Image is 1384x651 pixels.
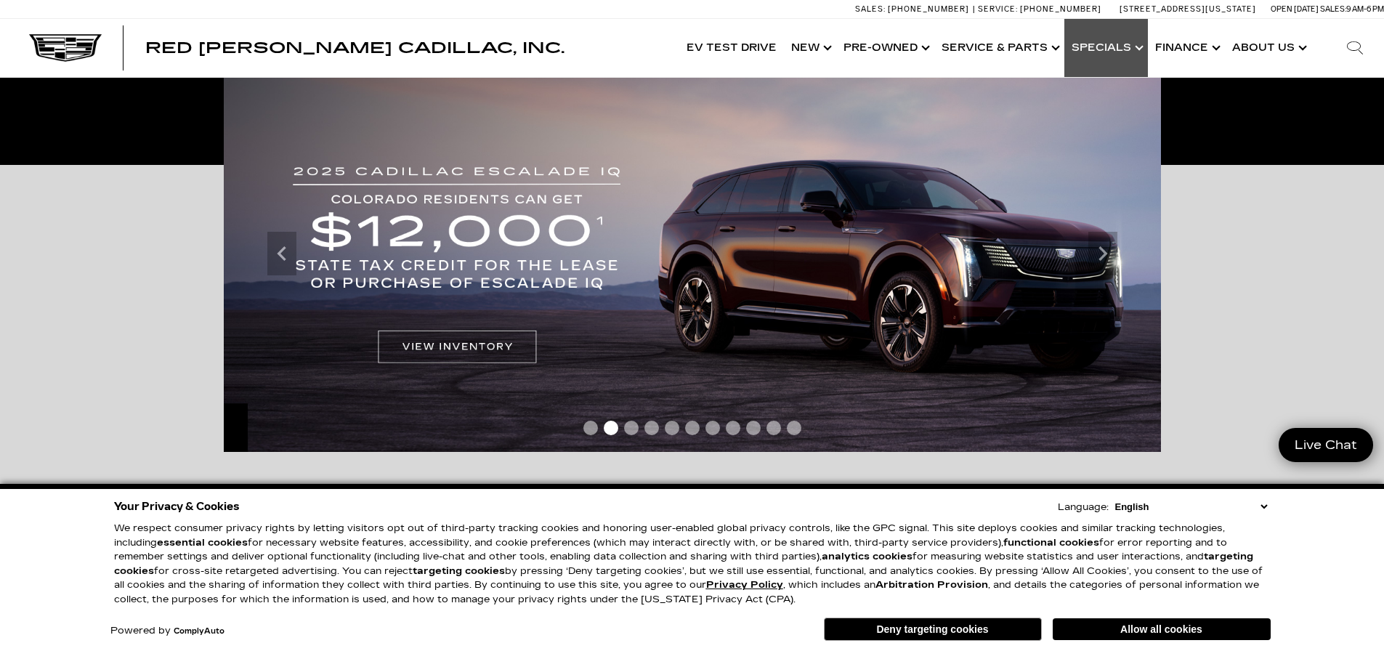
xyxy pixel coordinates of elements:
p: We respect consumer privacy rights by letting visitors opt out of third-party tracking cookies an... [114,522,1271,607]
a: Specials [1064,19,1148,77]
span: Go to slide 1 [583,421,598,435]
span: Red [PERSON_NAME] Cadillac, Inc. [145,39,564,57]
a: [STREET_ADDRESS][US_STATE] [1120,4,1256,14]
select: Language Select [1112,500,1271,514]
strong: functional cookies [1003,537,1099,549]
a: Service & Parts [934,19,1064,77]
span: [PHONE_NUMBER] [1020,4,1101,14]
span: Go to slide 8 [726,421,740,435]
a: Finance [1148,19,1225,77]
span: Go to slide 10 [766,421,781,435]
img: Cadillac Dark Logo with Cadillac White Text [29,34,102,62]
button: Allow all cookies [1053,618,1271,640]
a: Sales: [PHONE_NUMBER] [855,5,973,13]
div: Search [1326,19,1384,77]
div: Previous [267,232,296,275]
strong: essential cookies [157,537,248,549]
span: Sales: [855,4,886,14]
span: Go to slide 6 [685,421,700,435]
span: Go to slide 9 [746,421,761,435]
div: Next [1088,232,1117,275]
a: Red [PERSON_NAME] Cadillac, Inc. [145,41,564,55]
span: Service: [978,4,1018,14]
a: Service: [PHONE_NUMBER] [973,5,1105,13]
span: 9 AM-6 PM [1346,4,1384,14]
a: ComplyAuto [174,627,224,636]
span: [PHONE_NUMBER] [888,4,969,14]
div: Powered by [110,626,224,636]
span: Go to slide 5 [665,421,679,435]
strong: analytics cookies [822,551,912,562]
u: Privacy Policy [706,579,783,591]
a: New [784,19,836,77]
img: THE 2025 ESCALADE IQ IS ELIGIBLE FOR THE $3,500 COLORADO INNOVATIVE MOTOR VEHICLE TAX CREDIT [224,56,1161,452]
span: Live Chat [1287,437,1364,453]
div: Language: [1058,503,1109,512]
span: Go to slide 7 [705,421,720,435]
strong: targeting cookies [114,551,1253,577]
a: EV Test Drive [679,19,784,77]
span: Go to slide 11 [787,421,801,435]
span: Go to slide 3 [624,421,639,435]
strong: targeting cookies [413,565,505,577]
a: Pre-Owned [836,19,934,77]
span: Go to slide 4 [644,421,659,435]
span: Sales: [1320,4,1346,14]
strong: Arbitration Provision [875,579,988,591]
span: Your Privacy & Cookies [114,496,240,517]
button: Deny targeting cookies [824,618,1042,641]
span: Go to slide 2 [604,421,618,435]
a: Live Chat [1279,428,1373,462]
a: About Us [1225,19,1311,77]
span: Open [DATE] [1271,4,1319,14]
